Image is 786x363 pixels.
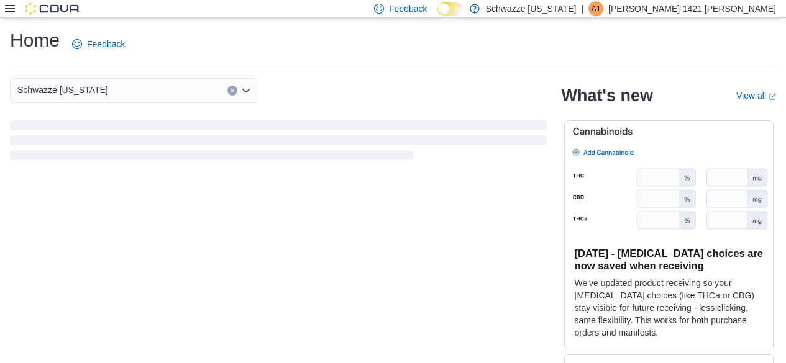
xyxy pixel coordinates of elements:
h3: [DATE] - [MEDICAL_DATA] choices are now saved when receiving [575,247,763,272]
p: We've updated product receiving so your [MEDICAL_DATA] choices (like THCa or CBG) stay visible fo... [575,277,763,339]
h1: Home [10,28,60,53]
img: Cova [25,2,81,15]
div: Amanda-1421 Lyons [588,1,603,16]
span: Schwazze [US_STATE] [17,83,108,97]
span: A1 [592,1,601,16]
span: Feedback [87,38,125,50]
button: Clear input [227,86,237,96]
h2: What's new [562,86,653,105]
button: Open list of options [241,86,251,96]
input: Dark Mode [437,2,464,16]
span: Loading [10,123,547,163]
p: | [581,1,583,16]
a: Feedback [67,32,130,56]
svg: External link [769,93,776,101]
span: Feedback [389,2,427,15]
p: Schwazze [US_STATE] [486,1,577,16]
p: [PERSON_NAME]-1421 [PERSON_NAME] [608,1,776,16]
a: View allExternal link [736,91,776,101]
